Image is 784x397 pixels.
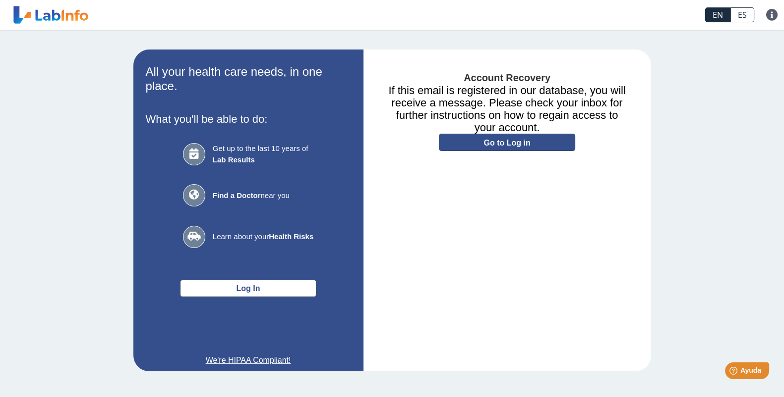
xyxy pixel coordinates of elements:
h3: If this email is registered in our database, you will receive a message. Please check your inbox ... [378,84,636,134]
a: We're HIPAA Compliant! [146,354,351,366]
b: Find a Doctor [213,191,261,199]
h3: What you'll be able to do: [146,113,351,125]
span: Get up to the last 10 years of [213,143,313,165]
b: Lab Results [213,155,255,164]
span: near you [213,190,313,201]
b: Health Risks [269,232,313,241]
a: EN [705,7,730,22]
iframe: Help widget launcher [696,358,773,386]
a: ES [730,7,754,22]
a: Go to Log in [439,134,575,151]
button: Log In [180,280,316,297]
h4: Account Recovery [378,72,636,84]
span: Learn about your [213,231,313,243]
h2: All your health care needs, in one place. [146,65,351,94]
